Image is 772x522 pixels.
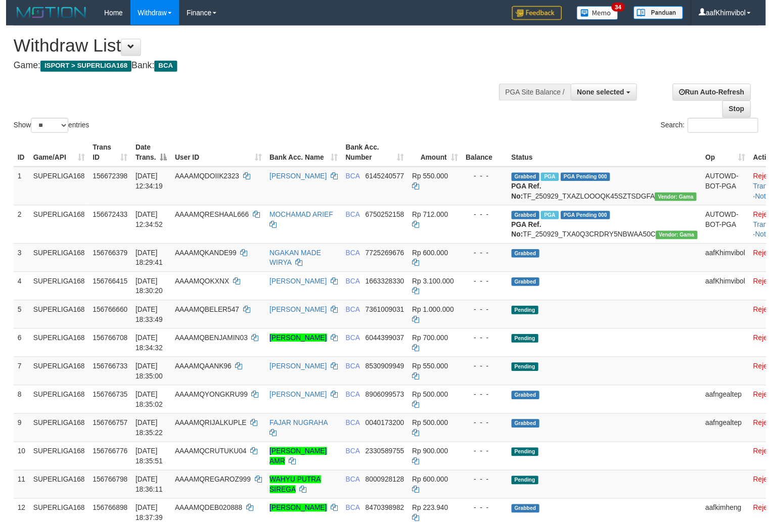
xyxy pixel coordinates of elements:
img: panduan.png [638,6,688,20]
span: Grabbed [514,253,542,262]
a: [PERSON_NAME] [268,281,326,290]
span: Marked by aafsoycanthlai [543,175,561,184]
span: Copy 6750252158 to clipboard [365,214,404,222]
label: Search: [665,120,764,135]
td: 1 [8,169,24,209]
label: Show entries [8,120,84,135]
td: 7 [8,362,24,391]
span: [DATE] 18:30:20 [131,281,159,300]
span: Marked by aafsoycanthlai [543,214,561,223]
span: AAAAMQDEB020888 [171,512,240,520]
span: 156766898 [88,512,123,520]
span: 156766660 [88,310,123,318]
span: Grabbed [514,214,542,223]
span: AAAAMQKANDE99 [171,253,234,261]
span: Vendor URL: https://trx31.1velocity.biz [660,234,703,243]
span: Rp 3.100.000 [413,281,455,290]
a: [PERSON_NAME] [268,310,326,318]
a: FAJAR NUGRAHA [268,425,327,434]
span: 156766379 [88,253,123,261]
span: [DATE] 12:34:19 [131,175,159,193]
th: Balance [463,140,510,169]
span: 156766708 [88,339,123,347]
div: PGA Site Balance / [501,85,574,102]
span: AAAAMQYONGKRU99 [171,397,245,405]
span: Copy 7361009031 to clipboard [365,310,404,318]
span: BCA [345,397,359,405]
span: [DATE] 18:35:22 [131,425,159,444]
span: Rp 1.000.000 [413,310,455,318]
td: aafngealtep [707,420,755,449]
span: AAAAMQRIJALKUPLE [171,425,244,434]
span: Grabbed [514,397,542,406]
th: Bank Acc. Name: activate to sort column ascending [264,140,341,169]
h4: Game: Bank: [8,62,505,72]
span: Copy 0040173200 to clipboard [365,425,404,434]
td: SUPERLIGA168 [24,420,84,449]
span: Copy 6044399037 to clipboard [365,339,404,347]
span: Rp 500.000 [413,425,449,434]
span: BCA [345,310,359,318]
span: [DATE] 18:34:32 [131,339,159,357]
span: [DATE] 18:35:51 [131,454,159,472]
td: aafngealtep [707,391,755,420]
b: PGA Ref. No: [514,185,544,203]
a: Stop [728,102,757,119]
a: [PERSON_NAME] [268,397,326,405]
button: None selected [574,85,641,102]
span: AAAAMQCRUTUKU04 [171,454,244,462]
td: 8 [8,391,24,420]
td: AUTOWD-BOT-PGA [707,208,755,247]
td: 5 [8,305,24,334]
span: AAAAMQRESHAAL666 [171,214,247,222]
td: SUPERLIGA168 [24,362,84,391]
span: Copy 8530909949 to clipboard [365,368,404,376]
span: 156766733 [88,368,123,376]
span: Rp 550.000 [413,368,449,376]
img: Button%20Memo.svg [580,6,622,20]
div: - - - [467,280,506,291]
span: AAAAMQREGAROZ999 [171,483,249,491]
span: BCA [345,175,359,183]
td: SUPERLIGA168 [24,334,84,362]
td: SUPERLIGA168 [24,449,84,478]
a: [PERSON_NAME] [268,175,326,183]
span: AAAAMQAANK96 [171,368,229,376]
td: TF_250929_TXA0Q3CRDRY5NBWAA50C [510,208,707,247]
div: - - - [467,174,506,184]
th: Trans ID: activate to sort column ascending [84,140,127,169]
b: PGA Ref. No: [514,224,544,242]
td: SUPERLIGA168 [24,169,84,209]
span: BCA [345,454,359,462]
span: AAAAMQOKXNX [171,281,226,290]
span: [DATE] 18:36:11 [131,483,159,501]
span: [DATE] 18:35:02 [131,397,159,415]
span: PGA Pending [564,175,614,184]
span: Copy 8906099573 to clipboard [365,397,404,405]
span: Rp 223.940 [413,512,449,520]
span: 156672433 [88,214,123,222]
th: ID [8,140,24,169]
span: AAAAMQDOIIK2323 [171,175,237,183]
div: - - - [467,482,506,492]
img: MOTION_logo.png [8,5,84,20]
a: NGAKAN MADE WIRYA [268,253,320,271]
select: Showentries [25,120,63,135]
span: Rp 550.000 [413,175,449,183]
span: None selected [580,89,628,98]
span: Copy 6145240577 to clipboard [365,175,404,183]
span: Grabbed [514,512,542,521]
span: BCA [345,253,359,261]
span: Grabbed [514,175,542,184]
td: SUPERLIGA168 [24,208,84,247]
a: Run Auto-Refresh [677,85,757,102]
div: - - - [467,511,506,521]
td: 6 [8,334,24,362]
td: SUPERLIGA168 [24,247,84,276]
th: Bank Acc. Number: activate to sort column ascending [341,140,409,169]
span: 156672398 [88,175,123,183]
a: WAHYU PUTRA SIREGA [268,483,320,501]
div: - - - [467,309,506,319]
div: - - - [467,252,506,262]
div: - - - [467,338,506,348]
